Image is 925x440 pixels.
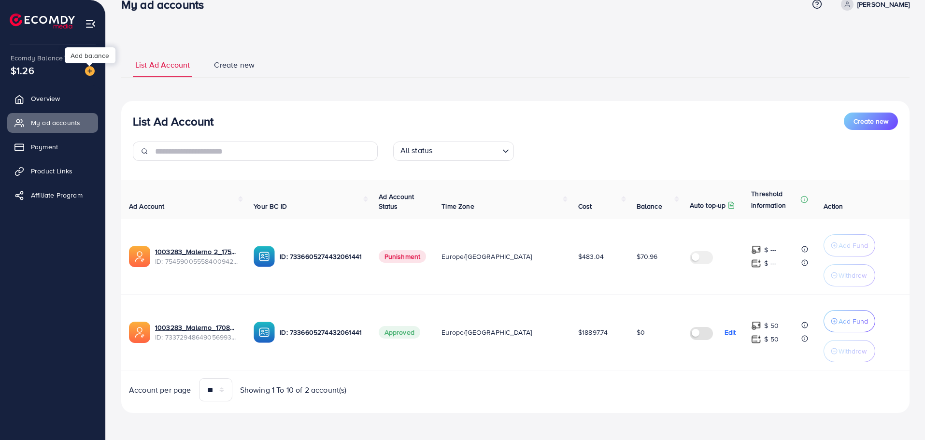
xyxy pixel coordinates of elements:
[839,270,867,281] p: Withdraw
[725,326,736,338] p: Edit
[854,116,888,126] span: Create new
[254,246,275,267] img: ic-ba-acc.ded83a64.svg
[155,247,238,256] a: 1003283_Malerno 2_1756917040219
[240,384,347,396] span: Showing 1 To 10 of 2 account(s)
[441,252,532,261] span: Europe/[GEOGRAPHIC_DATA]
[254,201,287,211] span: Your BC ID
[435,143,498,158] input: Search for option
[7,185,98,205] a: Affiliate Program
[751,245,761,255] img: top-up amount
[85,66,95,76] img: image
[751,334,761,344] img: top-up amount
[31,94,60,103] span: Overview
[637,201,662,211] span: Balance
[155,323,238,332] a: 1003283_Malerno_1708347095877
[751,188,798,211] p: Threshold information
[764,320,779,331] p: $ 50
[884,397,918,433] iframe: Chat
[441,201,474,211] span: Time Zone
[31,166,72,176] span: Product Links
[155,323,238,342] div: <span class='underline'>1003283_Malerno_1708347095877</span></br>7337294864905699329
[7,89,98,108] a: Overview
[11,53,63,63] span: Ecomdy Balance
[280,326,363,338] p: ID: 7336605274432061441
[11,63,34,77] span: $1.26
[578,252,604,261] span: $483.04
[764,333,779,345] p: $ 50
[129,384,191,396] span: Account per page
[31,142,58,152] span: Payment
[129,201,165,211] span: Ad Account
[7,161,98,181] a: Product Links
[839,240,868,251] p: Add Fund
[824,234,875,256] button: Add Fund
[441,327,532,337] span: Europe/[GEOGRAPHIC_DATA]
[839,315,868,327] p: Add Fund
[751,258,761,269] img: top-up amount
[135,59,190,71] span: List Ad Account
[133,114,213,128] h3: List Ad Account
[65,47,115,63] div: Add balance
[254,322,275,343] img: ic-ba-acc.ded83a64.svg
[751,321,761,331] img: top-up amount
[824,264,875,286] button: Withdraw
[129,246,150,267] img: ic-ads-acc.e4c84228.svg
[31,118,80,128] span: My ad accounts
[578,201,592,211] span: Cost
[155,332,238,342] span: ID: 7337294864905699329
[214,59,255,71] span: Create new
[764,244,776,255] p: $ ---
[764,257,776,269] p: $ ---
[824,201,843,211] span: Action
[637,327,645,337] span: $0
[844,113,898,130] button: Create new
[155,256,238,266] span: ID: 7545900555840094216
[393,142,514,161] div: Search for option
[379,192,414,211] span: Ad Account Status
[637,252,658,261] span: $70.96
[280,251,363,262] p: ID: 7336605274432061441
[155,247,238,267] div: <span class='underline'>1003283_Malerno 2_1756917040219</span></br>7545900555840094216
[379,250,427,263] span: Punishment
[7,137,98,156] a: Payment
[85,18,96,29] img: menu
[398,143,435,158] span: All status
[7,113,98,132] a: My ad accounts
[10,14,75,28] img: logo
[824,340,875,362] button: Withdraw
[129,322,150,343] img: ic-ads-acc.e4c84228.svg
[824,310,875,332] button: Add Fund
[839,345,867,357] p: Withdraw
[379,326,420,339] span: Approved
[578,327,608,337] span: $18897.74
[690,199,726,211] p: Auto top-up
[31,190,83,200] span: Affiliate Program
